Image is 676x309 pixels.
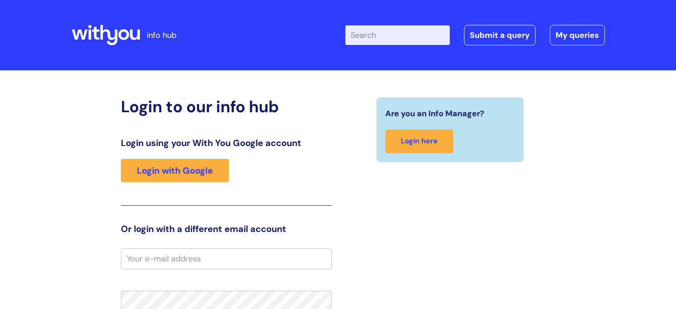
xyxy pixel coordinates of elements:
[464,25,536,45] a: Submit a query
[385,130,453,153] a: Login here
[385,106,484,121] span: Are you an Info Manager?
[550,25,605,45] a: My queries
[121,138,332,148] h3: Login using your With You Google account
[121,248,332,269] input: Your e-mail address
[121,159,229,182] a: Login with Google
[121,224,332,234] h3: Or login with a different email account
[147,28,176,42] p: info hub
[121,97,332,116] h2: Login to our info hub
[345,25,450,45] input: Search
